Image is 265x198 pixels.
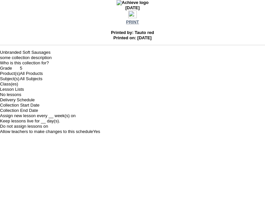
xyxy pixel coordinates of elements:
[20,66,43,71] td: 5
[126,19,139,24] a: PRINT
[128,11,137,18] img: print.gif
[20,76,43,82] td: All Subjects
[93,129,100,134] td: Yes
[20,71,43,76] td: All Products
